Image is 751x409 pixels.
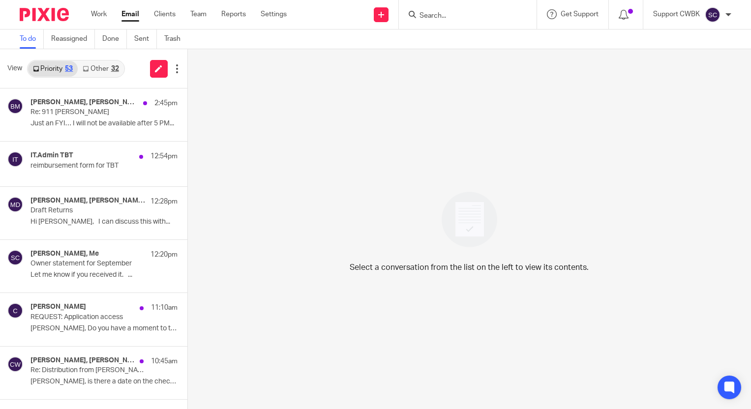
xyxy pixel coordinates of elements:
[30,197,146,205] h4: [PERSON_NAME], [PERSON_NAME], [PERSON_NAME], [PERSON_NAME]
[7,250,23,265] img: svg%3E
[121,9,139,19] a: Email
[150,250,178,260] p: 12:20pm
[28,61,78,77] a: Priority53
[78,61,123,77] a: Other32
[7,151,23,167] img: svg%3E
[51,29,95,49] a: Reassigned
[30,206,148,215] p: Draft Returns
[30,313,148,321] p: REQUEST: Application access
[20,29,44,49] a: To do
[151,356,178,366] p: 10:45am
[350,262,589,273] p: Select a conversation from the list on the left to view its contents.
[653,9,700,19] p: Support CWBK
[221,9,246,19] a: Reports
[65,65,73,72] div: 53
[30,324,178,333] p: [PERSON_NAME], Do you have a moment to take a brief...
[30,119,178,128] p: Just an FYI… I will not be available after 5 PM...
[30,366,148,375] p: Re: Distribution from [PERSON_NAME] account
[30,162,148,170] p: reimbursement form for TBT
[30,260,148,268] p: Owner statement for September
[154,9,176,19] a: Clients
[151,303,178,313] p: 11:10am
[30,378,178,386] p: [PERSON_NAME], is there a date on the check you...
[30,98,138,107] h4: [PERSON_NAME], [PERSON_NAME], [PERSON_NAME]
[7,63,22,74] span: View
[419,12,507,21] input: Search
[164,29,188,49] a: Trash
[30,218,178,226] p: Hi [PERSON_NAME], I can discuss this with...
[134,29,157,49] a: Sent
[30,271,178,279] p: Let me know if you received it. ...
[705,7,721,23] img: svg%3E
[190,9,207,19] a: Team
[91,9,107,19] a: Work
[30,356,135,365] h4: [PERSON_NAME], [PERSON_NAME], [PERSON_NAME]
[435,185,504,254] img: image
[30,303,86,311] h4: [PERSON_NAME]
[7,197,23,212] img: svg%3E
[261,9,287,19] a: Settings
[7,303,23,319] img: svg%3E
[30,250,99,258] h4: [PERSON_NAME], Me
[561,11,599,18] span: Get Support
[150,151,178,161] p: 12:54pm
[111,65,119,72] div: 32
[102,29,127,49] a: Done
[20,8,69,21] img: Pixie
[7,356,23,372] img: svg%3E
[150,197,178,206] p: 12:28pm
[30,108,148,117] p: Re: 911 [PERSON_NAME]
[30,151,73,160] h4: IT.Admin TBT
[154,98,178,108] p: 2:45pm
[7,98,23,114] img: svg%3E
